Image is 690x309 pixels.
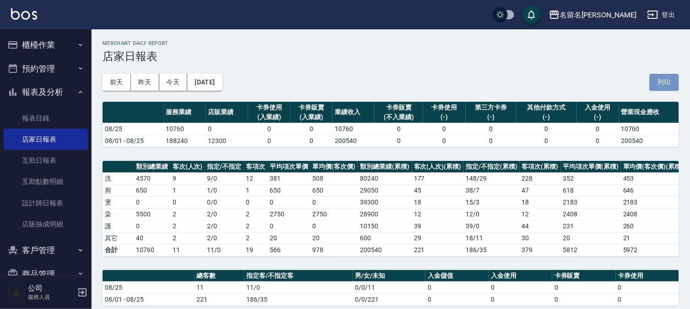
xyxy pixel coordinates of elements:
[187,74,222,91] button: [DATE]
[463,196,520,208] td: 15 / 3
[170,184,205,196] td: 1
[164,102,206,123] th: 服務業績
[170,161,205,173] th: 客次(人次)
[650,74,679,91] button: 列印
[358,244,412,256] td: 200540
[310,172,358,184] td: 508
[358,161,412,173] th: 類別總業績(累積)
[244,161,267,173] th: 客項次
[244,293,353,305] td: 186/35
[621,184,685,196] td: 646
[332,102,375,123] th: 業績收入
[4,150,88,171] a: 互助日報表
[466,135,517,147] td: 0
[358,172,412,184] td: 80240
[621,208,685,220] td: 2408
[619,135,679,147] td: 200540
[293,112,330,122] div: (入業績)
[205,196,244,208] td: 0 / 0
[206,135,248,147] td: 12300
[103,102,679,147] table: a dense table
[103,244,134,256] td: 合計
[310,196,358,208] td: 0
[519,112,574,122] div: (-)
[159,74,188,91] button: 今天
[103,270,679,306] table: a dense table
[205,244,244,256] td: 11/0
[468,112,515,122] div: (-)
[412,244,464,256] td: 221
[205,208,244,220] td: 2 / 0
[358,184,412,196] td: 29050
[489,270,552,282] th: 入金使用
[552,293,615,305] td: 0
[134,208,170,220] td: 5500
[267,161,310,173] th: 平均項次單價
[412,220,464,232] td: 39
[621,172,685,184] td: 453
[28,293,75,301] p: 服務人員
[267,196,310,208] td: 0
[134,220,170,232] td: 0
[519,103,574,112] div: 其他付款方式
[7,283,26,302] img: Person
[489,293,552,305] td: 0
[616,281,679,293] td: 0
[560,9,636,21] div: 名留名[PERSON_NAME]
[423,135,465,147] td: 0
[520,244,561,256] td: 379
[310,184,358,196] td: 650
[552,270,615,282] th: 卡券販賣
[205,184,244,196] td: 1 / 0
[250,112,288,122] div: (入業績)
[205,220,244,232] td: 2 / 0
[644,6,679,23] button: 登出
[248,123,290,135] td: 0
[463,161,520,173] th: 指定/不指定(累積)
[205,232,244,244] td: 2 / 0
[425,103,463,112] div: 卡券使用
[103,184,134,196] td: 剪
[103,123,164,135] td: 08/25
[11,8,37,20] img: Logo
[516,123,576,135] td: 0
[293,103,330,112] div: 卡券販賣
[4,238,88,262] button: 客戶管理
[619,102,679,123] th: 營業現金應收
[4,33,88,57] button: 櫃檯作業
[267,232,310,244] td: 20
[250,103,288,112] div: 卡券使用
[377,112,421,122] div: (不入業績)
[579,112,617,122] div: (-)
[463,244,520,256] td: 186/35
[244,232,267,244] td: 2
[290,135,332,147] td: 0
[205,172,244,184] td: 9 / 0
[195,270,244,282] th: 總客數
[577,123,619,135] td: 0
[621,244,685,256] td: 5972
[520,232,561,244] td: 30
[244,172,267,184] td: 12
[621,196,685,208] td: 2183
[28,284,75,293] h5: 公司
[561,184,621,196] td: 618
[358,208,412,220] td: 28900
[522,6,541,24] button: save
[463,184,520,196] td: 38 / 7
[170,172,205,184] td: 9
[267,244,310,256] td: 566
[103,135,164,147] td: 08/01 - 08/25
[516,135,576,147] td: 0
[353,281,425,293] td: 0/0/11
[561,220,621,232] td: 231
[244,196,267,208] td: 0
[353,293,425,305] td: 0/0/221
[244,244,267,256] td: 19
[267,172,310,184] td: 381
[358,220,412,232] td: 10150
[103,40,679,46] h2: Merchant Daily Report
[621,220,685,232] td: 260
[552,281,615,293] td: 0
[134,244,170,256] td: 10760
